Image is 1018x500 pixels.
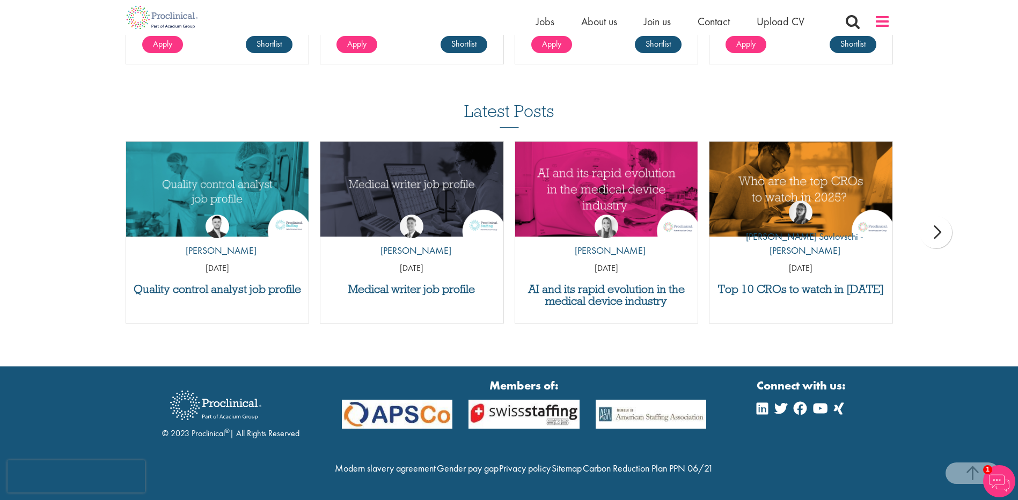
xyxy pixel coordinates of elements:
a: Theodora Savlovschi - Wicks [PERSON_NAME] Savlovschi - [PERSON_NAME] [709,201,892,262]
div: next [920,216,952,248]
a: Top 10 CROs to watch in [DATE] [715,283,887,295]
span: 1 [983,465,992,474]
p: [DATE] [126,262,309,275]
a: Privacy policy [499,462,551,474]
a: Hannah Burke [PERSON_NAME] [567,215,646,263]
a: Carbon Reduction Plan PPN 06/21 [583,462,713,474]
span: Apply [153,38,172,49]
a: Shortlist [830,36,876,53]
a: Jobs [536,14,554,28]
a: Apply [531,36,572,53]
a: Quality control analyst job profile [131,283,304,295]
a: Medical writer job profile [326,283,498,295]
img: Chatbot [983,465,1015,497]
img: AI and Its Impact on the Medical Device Industry | Proclinical [515,142,698,237]
a: Contact [698,14,730,28]
img: APSCo [334,400,461,429]
a: Apply [726,36,766,53]
a: Apply [142,36,183,53]
img: Medical writer job profile [320,142,503,237]
p: [DATE] [709,262,892,275]
a: Link to a post [126,142,309,237]
div: © 2023 Proclinical | All Rights Reserved [162,383,299,440]
span: Apply [736,38,756,49]
img: APSCo [460,400,588,429]
p: [PERSON_NAME] [178,244,257,258]
a: Shortlist [246,36,292,53]
img: Joshua Godden [206,215,229,238]
h3: Latest Posts [464,102,554,128]
a: AI and its rapid evolution in the medical device industry [521,283,693,307]
p: [PERSON_NAME] Savlovschi - [PERSON_NAME] [709,230,892,257]
p: [DATE] [320,262,503,275]
img: quality control analyst job profile [126,142,309,237]
img: George Watson [400,215,423,238]
strong: Connect with us: [757,377,848,394]
img: Hannah Burke [595,215,618,238]
a: Shortlist [635,36,682,53]
img: Top 10 CROs 2025 | Proclinical [709,142,892,237]
a: Link to a post [515,142,698,237]
a: Apply [336,36,377,53]
img: Proclinical Recruitment [162,383,269,428]
sup: ® [225,427,230,435]
a: Link to a post [320,142,503,237]
img: Theodora Savlovschi - Wicks [789,201,812,224]
a: George Watson [PERSON_NAME] [372,215,451,263]
iframe: reCAPTCHA [8,460,145,492]
p: [PERSON_NAME] [567,244,646,258]
a: Sitemap [552,462,582,474]
a: Upload CV [757,14,804,28]
a: Gender pay gap [437,462,499,474]
p: [DATE] [515,262,698,275]
span: Apply [347,38,367,49]
span: Apply [542,38,561,49]
p: [PERSON_NAME] [372,244,451,258]
a: Link to a post [709,142,892,237]
a: Joshua Godden [PERSON_NAME] [178,215,257,263]
a: Shortlist [441,36,487,53]
a: Modern slavery agreement [335,462,436,474]
img: APSCo [588,400,715,429]
a: Join us [644,14,671,28]
a: About us [581,14,617,28]
strong: Members of: [342,377,707,394]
